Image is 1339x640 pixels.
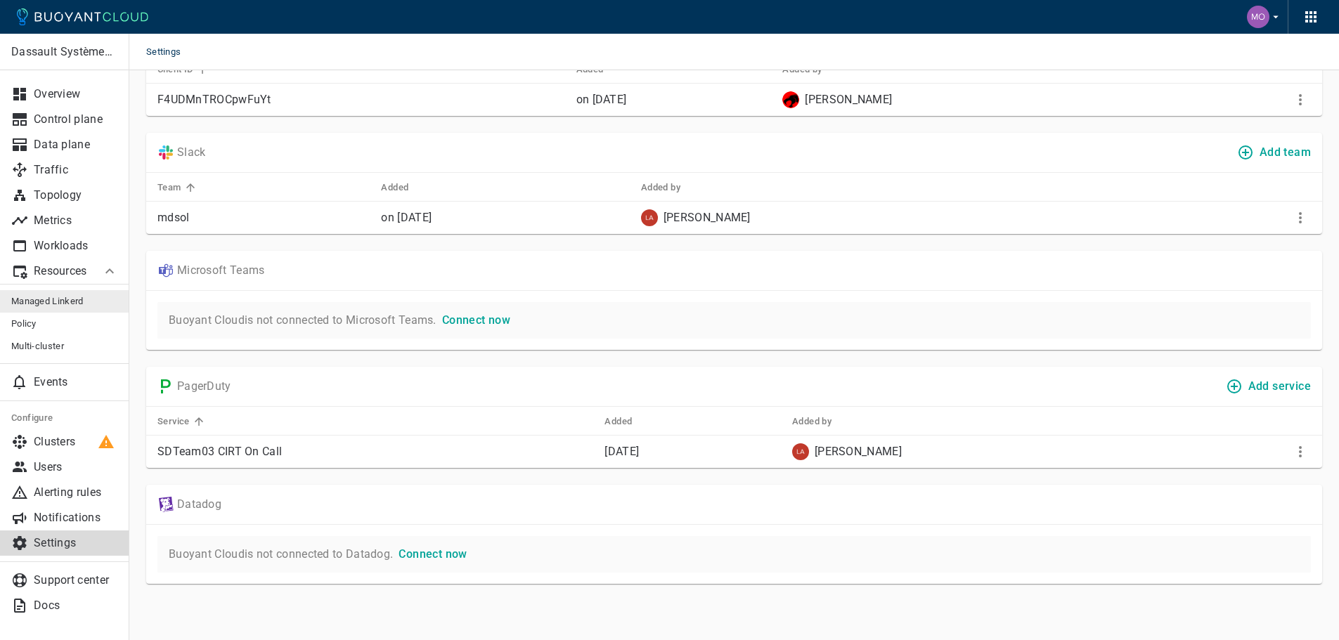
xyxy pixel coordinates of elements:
p: Dassault Systèmes- MEDIDATA [11,45,117,59]
div: Jeffrey Morello [782,91,1176,108]
relative-time: on [DATE] [381,211,432,224]
p: Resources [34,264,90,278]
p: Slack [177,145,206,159]
span: Policy [11,318,118,329]
div: Labhesh Potdar [641,209,1139,226]
p: Metrics [34,214,118,228]
span: Team [157,181,200,194]
relative-time: [DATE] [604,445,639,458]
span: Settings [146,34,198,70]
img: Monik Gandhi [1247,6,1269,28]
p: Topology [34,188,118,202]
p: Events [34,375,118,389]
p: Control plane [34,112,118,126]
h5: Service [157,416,190,427]
p: Users [34,460,118,474]
p: Overview [34,87,118,101]
div: Labhesh Potdar [792,443,1179,460]
img: jmorello@mdsol.com [782,91,799,108]
a: Add service [1223,379,1317,392]
span: Added [381,181,427,194]
p: Support center [34,573,118,587]
p: [PERSON_NAME] [805,93,892,107]
span: Multi-cluster [11,341,118,352]
span: Service [157,415,208,428]
p: Traffic [34,163,118,177]
h5: Configure [11,412,118,424]
p: SDTeam03 CIRT On Call [157,445,593,459]
p: [PERSON_NAME] [815,445,902,459]
p: mdsol [157,211,370,225]
relative-time: on [DATE] [576,93,627,106]
h5: Added by [641,182,680,193]
a: Add team [1234,145,1317,158]
p: Docs [34,599,118,613]
p: Notifications [34,511,118,525]
h5: Added [381,182,408,193]
p: PagerDuty [177,379,231,393]
span: Buoyant Cloud is not connected to Microsoft Teams. [169,313,436,327]
a: Connect now [393,547,467,561]
img: labhesh.potdar@3ds.com [641,209,658,226]
h5: Added [604,416,632,427]
button: More [1290,441,1311,462]
span: Added by [641,181,699,194]
p: F4UDMnTROCpwFuYt [157,93,565,107]
p: [PERSON_NAME] [664,211,751,225]
p: Microsoft Teams [177,263,265,277]
span: Wed, 10 Sep 2025 12:37:10 EDT / Wed, 10 Sep 2025 16:37:10 UTC [604,445,639,458]
span: Buoyant Cloud is not connected to Datadog. [169,547,393,561]
h5: Added by [792,416,832,427]
p: Clusters [34,435,118,449]
h4: Add team [1260,145,1311,159]
img: labhesh.potdar@3ds.com [792,443,809,460]
span: Added by [792,415,850,428]
p: Data plane [34,138,118,152]
span: Sat, 09 Aug 2025 19:28:02 EDT / Sat, 09 Aug 2025 23:28:02 UTC [381,211,432,224]
span: Connect now [442,313,510,327]
span: Added [604,415,650,428]
p: Datadog [177,497,221,511]
button: Add team [1234,140,1317,165]
p: Settings [34,536,118,550]
h4: Add service [1248,379,1311,393]
p: Workloads [34,239,118,253]
p: Alerting rules [34,485,118,499]
button: More [1290,89,1311,110]
h5: Team [157,182,181,193]
span: Managed Linkerd [11,296,118,307]
button: Add service [1223,374,1317,399]
span: Thu, 18 Jul 2024 11:23:01 EDT / Thu, 18 Jul 2024 15:23:01 UTC [576,93,627,106]
button: More [1290,207,1311,228]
